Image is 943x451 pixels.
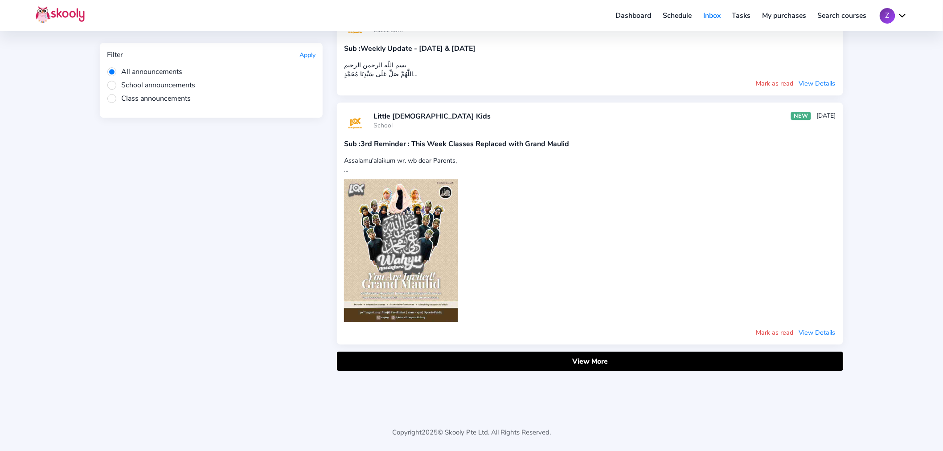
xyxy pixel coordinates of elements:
[344,44,836,53] div: Weekly Update - [DATE] & [DATE]
[107,94,191,103] span: Class announcements
[344,156,836,174] div: Assalamu'alaikum wr. wb dear Parents, Please be informed that there will be no class this week as...
[817,111,836,120] div: [DATE]
[799,328,836,337] button: View Details
[344,139,361,149] span: Sub :
[36,6,85,23] img: Skooly
[799,78,836,88] button: View Details
[344,61,836,78] div: بسم اللّٰه الرحمن الرحيم ‎اللَّهُمَّ صَلِّ عَلَى سَيِّدِنَا مُحَمَّدٍ Assalamualaikum Dear parent...
[373,121,491,130] div: School
[610,8,657,23] a: Dashboard
[657,8,698,23] a: Schedule
[726,8,757,23] a: Tasks
[344,139,836,149] div: 3rd Reminder : This Week Classes Replaced with Grand Maulid
[756,78,794,88] button: Mark as read
[697,8,726,23] a: Inbox
[422,428,438,437] span: 2025
[880,8,907,24] button: Zchevron down outline
[337,352,843,371] button: View More
[791,112,811,120] div: NEW
[107,67,182,77] span: All announcements
[756,328,794,337] button: Mark as read
[107,80,195,90] span: School announcements
[373,111,491,121] div: Little [DEMOGRAPHIC_DATA] Kids
[107,50,123,60] div: Filter
[344,44,361,53] span: Sub :
[36,392,907,451] div: Copyright © Skooly Pte Ltd. All Rights Reserved.
[344,110,366,137] img: 202206020728219298424966833748702edCh6KSZj3g9gnNzH.jpeg
[812,8,873,23] a: Search courses
[756,8,812,23] a: My purchases
[299,51,316,59] button: Apply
